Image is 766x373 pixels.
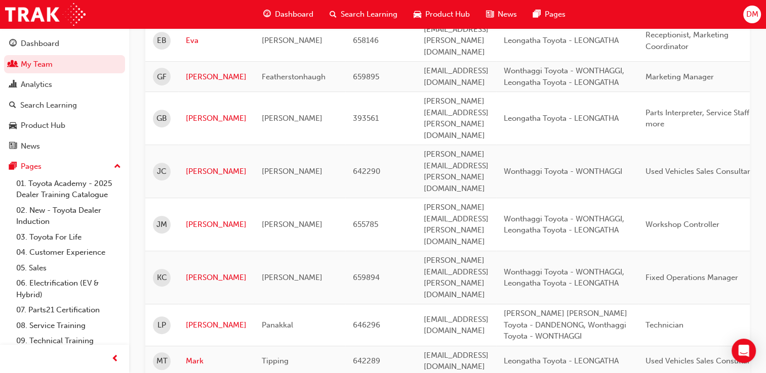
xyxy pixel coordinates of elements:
span: Tipping [262,356,289,365]
span: Leongatha Toyota - LEONGATHA [504,114,619,123]
span: 659894 [353,273,380,282]
span: prev-icon [111,353,119,365]
span: search-icon [9,101,16,110]
a: [PERSON_NAME] [186,319,247,331]
span: [PERSON_NAME][EMAIL_ADDRESS][PERSON_NAME][DOMAIN_NAME] [424,150,489,193]
span: chart-icon [9,80,17,89]
span: 659895 [353,72,379,81]
span: car-icon [9,121,17,130]
span: Technician [646,320,683,330]
span: up-icon [114,160,121,173]
span: MT [156,355,168,367]
span: Used Vehicles Sales Consultant [646,356,754,365]
span: Receptionist, Marketing Coordinator [646,30,729,51]
span: guage-icon [263,8,271,21]
span: Leongatha Toyota - LEONGATHA [504,36,619,45]
button: DashboardMy TeamAnalyticsSearch LearningProduct HubNews [4,32,125,157]
span: [PERSON_NAME] [262,220,322,229]
span: [PERSON_NAME][EMAIL_ADDRESS][PERSON_NAME][DOMAIN_NAME] [424,97,489,140]
span: Product Hub [425,9,470,20]
span: Leongatha Toyota - LEONGATHA [504,356,619,365]
span: Featherstonhaugh [262,72,326,81]
span: [PERSON_NAME][EMAIL_ADDRESS][PERSON_NAME][DOMAIN_NAME] [424,256,489,299]
a: Product Hub [4,116,125,135]
span: GB [156,113,167,124]
a: 01. Toyota Academy - 2025 Dealer Training Catalogue [12,176,125,203]
span: DM [746,9,758,20]
span: 642290 [353,167,380,176]
div: News [21,141,40,152]
a: [PERSON_NAME] [186,113,247,124]
span: people-icon [9,60,17,69]
span: 642289 [353,356,380,365]
a: 06. Electrification (EV & Hybrid) [12,275,125,302]
a: News [4,137,125,156]
a: search-iconSearch Learning [321,4,406,25]
span: news-icon [9,142,17,151]
span: Wonthaggi Toyota - WONTHAGGI, Leongatha Toyota - LEONGATHA [504,267,624,288]
span: Dashboard [275,9,313,20]
a: [PERSON_NAME] [186,272,247,284]
button: Pages [4,157,125,176]
span: [PERSON_NAME] [262,114,322,123]
a: 07. Parts21 Certification [12,302,125,318]
span: Parts Interpreter, Service Staff + 1 more [646,108,762,129]
span: Wonthaggi Toyota - WONTHAGGI, Leongatha Toyota - LEONGATHA [504,66,624,87]
a: [PERSON_NAME] [186,219,247,230]
a: 09. Technical Training [12,333,125,349]
span: guage-icon [9,39,17,49]
span: KC [157,272,167,284]
div: Product Hub [21,120,65,131]
span: pages-icon [533,8,541,21]
a: 08. Service Training [12,318,125,334]
span: 393561 [353,114,379,123]
span: Wonthaggi Toyota - WONTHAGGI [504,167,622,176]
div: Analytics [21,79,52,90]
button: DM [743,6,761,23]
a: Search Learning [4,96,125,115]
a: My Team [4,55,125,74]
span: [PERSON_NAME] [PERSON_NAME] Toyota - DANDENONG, Wonthaggi Toyota - WONTHAGGI [504,309,627,341]
span: [PERSON_NAME][EMAIL_ADDRESS][PERSON_NAME][DOMAIN_NAME] [424,203,489,246]
span: car-icon [414,8,421,21]
span: pages-icon [9,162,17,171]
span: [PERSON_NAME] [262,167,322,176]
div: Pages [21,161,42,172]
a: 05. Sales [12,260,125,276]
span: JM [156,219,167,230]
a: guage-iconDashboard [255,4,321,25]
div: Search Learning [20,100,77,111]
span: Search Learning [341,9,397,20]
div: Open Intercom Messenger [732,339,756,363]
span: Pages [545,9,566,20]
span: 658146 [353,36,379,45]
a: 02. New - Toyota Dealer Induction [12,203,125,229]
span: 655785 [353,220,378,229]
a: 04. Customer Experience [12,245,125,260]
img: Trak [5,3,86,26]
span: [EMAIL_ADDRESS][DOMAIN_NAME] [424,66,489,87]
span: GF [157,71,167,83]
a: Mark [186,355,247,367]
span: [PERSON_NAME] [262,36,322,45]
span: 646296 [353,320,380,330]
span: [PERSON_NAME] [262,273,322,282]
span: Marketing Manager [646,72,714,81]
div: Dashboard [21,38,59,50]
span: news-icon [486,8,494,21]
a: [PERSON_NAME] [186,166,247,177]
a: [PERSON_NAME] [186,71,247,83]
a: Analytics [4,75,125,94]
a: Eva [186,35,247,46]
span: Fixed Operations Manager [646,273,738,282]
span: Used Vehicles Sales Consultant [646,167,754,176]
a: 03. Toyota For Life [12,229,125,245]
span: search-icon [330,8,337,21]
span: Wonthaggi Toyota - WONTHAGGI, Leongatha Toyota - LEONGATHA [504,214,624,235]
span: [EMAIL_ADDRESS][DOMAIN_NAME] [424,351,489,371]
a: car-iconProduct Hub [406,4,478,25]
span: Panakkal [262,320,293,330]
span: News [498,9,517,20]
